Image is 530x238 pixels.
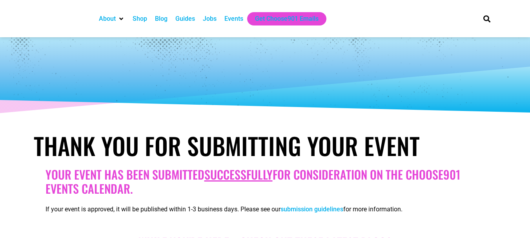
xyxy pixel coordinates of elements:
nav: Main nav [95,12,470,25]
span: If your event is approved, it will be published within 1-3 business days. Please see our for more... [46,205,403,213]
h1: Thank You for Submitting Your Event [34,131,497,160]
a: Get Choose901 Emails [255,14,319,24]
u: successfully [204,165,273,183]
a: submission guidelines [280,205,343,213]
h2: Your Event has been submitted for consideration on the Choose901 events calendar. [46,167,485,196]
div: About [95,12,129,25]
a: Blog [155,14,168,24]
a: Shop [133,14,147,24]
a: Jobs [203,14,217,24]
div: Search [480,12,493,25]
a: About [99,14,116,24]
a: Events [224,14,243,24]
a: Guides [175,14,195,24]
